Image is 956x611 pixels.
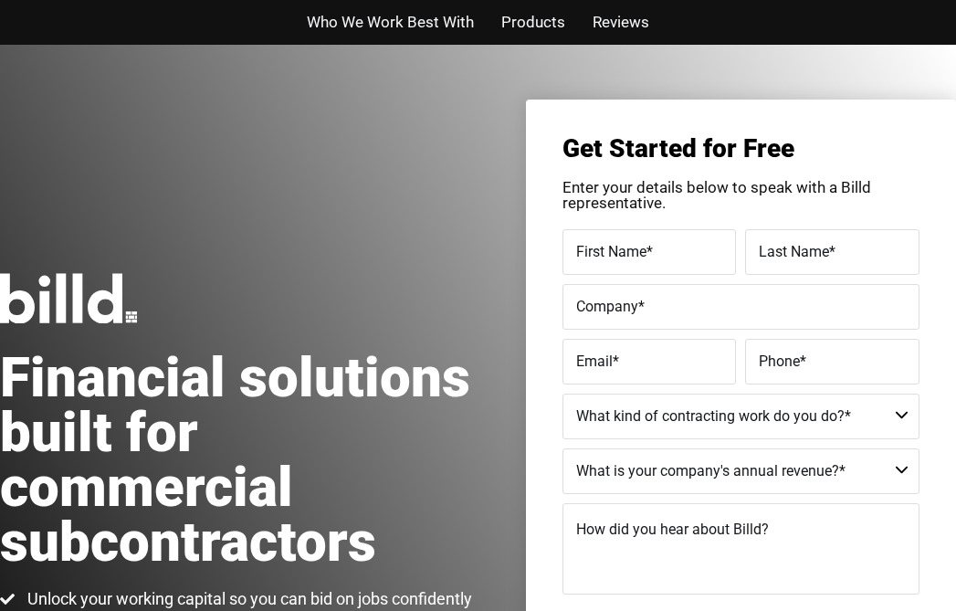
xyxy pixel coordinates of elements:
[562,136,919,162] h3: Get Started for Free
[759,352,800,369] span: Phone
[562,180,919,211] p: Enter your details below to speak with a Billd representative.
[576,242,646,259] span: First Name
[23,588,472,610] span: Unlock your working capital so you can bid on jobs confidently
[576,521,769,538] span: How did you hear about Billd?
[501,9,565,36] a: Products
[307,9,474,36] a: Who We Work Best With
[759,242,829,259] span: Last Name
[576,352,613,369] span: Email
[576,297,638,314] span: Company
[593,9,649,36] a: Reviews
